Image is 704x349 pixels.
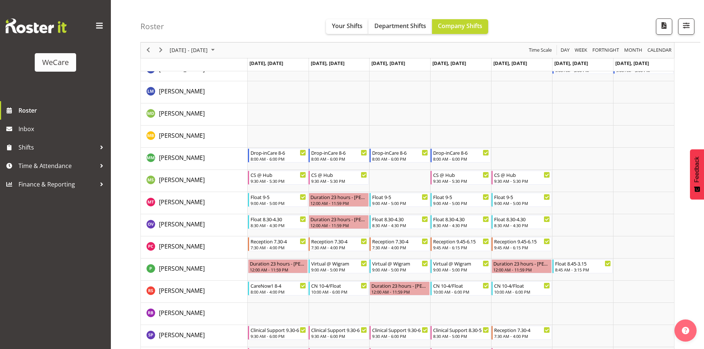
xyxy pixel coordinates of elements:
[159,198,205,206] span: [PERSON_NAME]
[251,171,306,178] div: CS @ Hub
[159,309,205,317] span: [PERSON_NAME]
[309,259,369,273] div: Pooja Prabhu"s event - Virtual @ Wigram Begin From Tuesday, October 14, 2025 at 9:00:00 AM GMT+13...
[372,237,428,245] div: Reception 7.30-4
[433,156,489,162] div: 8:00 AM - 6:00 PM
[492,326,552,340] div: Sabnam Pun"s event - Reception 7.30-4 Begin From Friday, October 17, 2025 at 7:30:00 AM GMT+13:00...
[492,237,552,251] div: Penny Clyne-Moffat"s event - Reception 9.45-6.15 Begin From Friday, October 17, 2025 at 9:45:00 A...
[311,60,344,66] span: [DATE], [DATE]
[311,289,367,295] div: 10:00 AM - 6:00 PM
[159,220,205,228] span: [PERSON_NAME]
[370,326,430,340] div: Sabnam Pun"s event - Clinical Support 9.30-6 Begin From Wednesday, October 15, 2025 at 9:30:00 AM...
[159,331,205,339] span: [PERSON_NAME]
[372,156,428,162] div: 8:00 AM - 6:00 PM
[141,148,248,170] td: Matthew Mckenzie resource
[494,222,550,228] div: 8:30 AM - 4:30 PM
[18,179,96,190] span: Finance & Reporting
[310,222,367,228] div: 12:00 AM - 11:59 PM
[159,153,205,162] a: [PERSON_NAME]
[494,289,550,295] div: 10:00 AM - 6:00 PM
[370,148,430,162] div: Matthew Mckenzie"s event - Drop-inCare 8-6 Begin From Wednesday, October 15, 2025 at 8:00:00 AM G...
[310,215,367,223] div: Duration 23 hours - [PERSON_NAME]
[156,46,166,55] button: Next
[433,267,489,273] div: 9:00 AM - 5:00 PM
[433,237,489,245] div: Reception 9.45-6.15
[494,237,550,245] div: Reception 9.45-6.15
[251,200,306,206] div: 9:00 AM - 5:00 PM
[372,200,428,206] div: 9:00 AM - 5:00 PM
[311,237,367,245] div: Reception 7.30-4
[159,131,205,140] a: [PERSON_NAME]
[251,215,306,223] div: Float 8.30-4.30
[309,193,369,207] div: Monique Telford"s event - Duration 23 hours - Monique Telford Begin From Tuesday, October 14, 202...
[682,327,689,334] img: help-xxl-2.png
[370,215,430,229] div: Olive Vermazen"s event - Float 8.30-4.30 Begin From Wednesday, October 15, 2025 at 8:30:00 AM GMT...
[250,267,306,273] div: 12:00 AM - 11:59 PM
[311,282,367,289] div: CN 10-4/Float
[433,282,489,289] div: CN 10-4/Float
[433,193,489,201] div: Float 9-5
[311,178,367,184] div: 9:30 AM - 5:30 PM
[438,22,482,30] span: Company Shifts
[251,156,306,162] div: 8:00 AM - 6:00 PM
[494,171,550,178] div: CS @ Hub
[492,215,552,229] div: Olive Vermazen"s event - Float 8.30-4.30 Begin From Friday, October 17, 2025 at 8:30:00 AM GMT+13...
[372,333,428,339] div: 9:30 AM - 6:00 PM
[159,175,205,184] a: [PERSON_NAME]
[332,22,363,30] span: Your Shifts
[141,303,248,325] td: Ruby Beaumont resource
[311,333,367,339] div: 9:30 AM - 6:00 PM
[431,171,491,185] div: Mehreen Sardar"s event - CS @ Hub Begin From Thursday, October 16, 2025 at 9:30:00 AM GMT+13:00 E...
[574,46,588,55] span: Week
[433,326,489,333] div: Clinical Support 8.30-5
[431,193,491,207] div: Monique Telford"s event - Float 9-5 Begin From Thursday, October 16, 2025 at 9:00:00 AM GMT+13:00...
[431,326,491,340] div: Sabnam Pun"s event - Clinical Support 8.30-5 Begin From Thursday, October 16, 2025 at 8:30:00 AM ...
[433,333,489,339] div: 8:30 AM - 5:00 PM
[159,264,205,273] span: [PERSON_NAME]
[42,57,69,68] div: WeCare
[554,60,588,66] span: [DATE], [DATE]
[492,193,552,207] div: Monique Telford"s event - Float 9-5 Begin From Friday, October 17, 2025 at 9:00:00 AM GMT+13:00 E...
[372,260,428,267] div: Virtual @ Wigram
[493,60,527,66] span: [DATE], [DATE]
[592,46,620,55] span: Fortnight
[251,244,306,250] div: 7:30 AM - 4:00 PM
[141,214,248,236] td: Olive Vermazen resource
[311,326,367,333] div: Clinical Support 9.30-6
[647,46,672,55] span: calendar
[309,281,369,295] div: Rhianne Sharples"s event - CN 10-4/Float Begin From Tuesday, October 14, 2025 at 10:00:00 AM GMT+...
[141,103,248,126] td: Marie-Claire Dickson-Bakker resource
[309,237,369,251] div: Penny Clyne-Moffat"s event - Reception 7.30-4 Begin From Tuesday, October 14, 2025 at 7:30:00 AM ...
[159,109,205,118] a: [PERSON_NAME]
[159,264,205,273] a: [PERSON_NAME]
[432,19,488,34] button: Company Shifts
[371,289,428,295] div: 12:00 AM - 11:59 PM
[494,200,550,206] div: 9:00 AM - 5:00 PM
[159,242,205,250] span: [PERSON_NAME]
[623,46,643,55] span: Month
[372,326,428,333] div: Clinical Support 9.30-6
[143,46,153,55] button: Previous
[656,18,672,35] button: Download a PDF of the roster according to the set date range.
[326,19,368,34] button: Your Shifts
[248,171,308,185] div: Mehreen Sardar"s event - CS @ Hub Begin From Monday, October 13, 2025 at 9:30:00 AM GMT+13:00 End...
[159,198,205,206] a: [PERSON_NAME]
[493,267,550,273] div: 12:00 AM - 11:59 PM
[159,87,205,95] span: [PERSON_NAME]
[249,60,283,66] span: [DATE], [DATE]
[374,22,426,30] span: Department Shifts
[528,46,553,55] button: Time Scale
[372,215,428,223] div: Float 8.30-4.30
[248,259,308,273] div: Pooja Prabhu"s event - Duration 23 hours - Pooja Prabhu Begin From Monday, October 13, 2025 at 12...
[159,87,205,96] a: [PERSON_NAME]
[494,178,550,184] div: 9:30 AM - 5:30 PM
[159,331,205,339] a: [PERSON_NAME]
[159,287,205,295] span: [PERSON_NAME]
[494,333,550,339] div: 7:30 AM - 4:00 PM
[494,193,550,201] div: Float 9-5
[432,60,466,66] span: [DATE], [DATE]
[309,171,369,185] div: Mehreen Sardar"s event - CS @ Hub Begin From Tuesday, October 14, 2025 at 9:30:00 AM GMT+13:00 En...
[431,237,491,251] div: Penny Clyne-Moffat"s event - Reception 9.45-6.15 Begin From Thursday, October 16, 2025 at 9:45:00...
[615,60,649,66] span: [DATE], [DATE]
[141,325,248,347] td: Sabnam Pun resource
[433,200,489,206] div: 9:00 AM - 5:00 PM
